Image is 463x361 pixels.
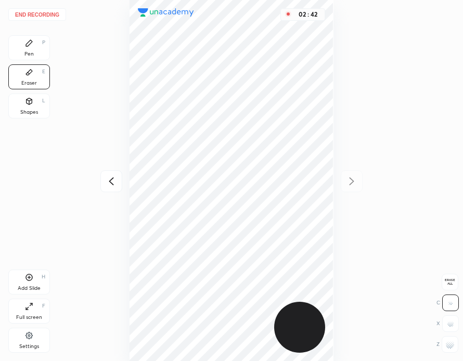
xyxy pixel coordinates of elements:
div: C [436,295,459,311]
div: X [436,315,459,332]
div: E [42,69,45,74]
div: L [42,98,45,103]
div: Pen [24,51,34,57]
div: H [42,274,45,279]
div: Settings [19,344,39,349]
div: Z [436,336,458,353]
div: P [42,40,45,45]
span: Erase all [442,278,458,286]
img: logo.38c385cc.svg [138,8,194,17]
button: End recording [8,8,66,21]
div: Shapes [20,110,38,115]
div: Add Slide [18,286,41,291]
div: Eraser [21,81,37,86]
div: Full screen [16,315,42,320]
div: F [42,303,45,309]
div: 02 : 42 [295,11,320,18]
